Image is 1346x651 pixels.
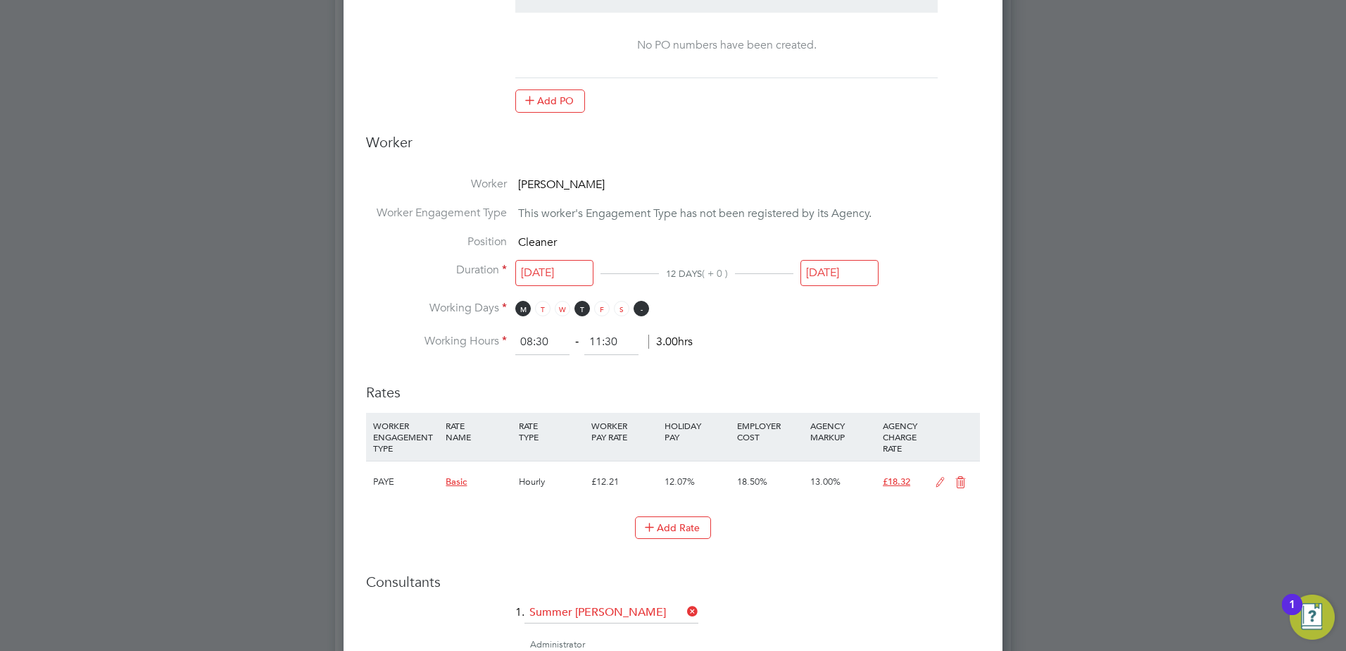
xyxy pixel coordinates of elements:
[515,89,585,112] button: Add PO
[702,267,728,280] span: ( + 0 )
[366,206,507,221] label: Worker Engagement Type
[366,573,980,591] h3: Consultants
[661,413,734,449] div: HOLIDAY PAY
[515,461,588,502] div: Hourly
[555,301,570,316] span: W
[588,413,660,449] div: WORKER PAY RATE
[366,369,980,402] h3: Rates
[572,335,581,349] span: ‐
[883,476,910,488] span: £18.32
[442,413,515,449] div: RATE NAME
[515,413,588,449] div: RATE TYPE
[574,301,590,316] span: T
[366,177,507,192] label: Worker
[666,268,702,280] span: 12 DAYS
[584,330,639,355] input: 17:00
[807,413,879,449] div: AGENCY MARKUP
[648,335,693,349] span: 3.00hrs
[518,235,557,249] span: Cleaner
[800,260,879,286] input: Select one
[1290,595,1335,640] button: Open Resource Center, 1 new notification
[518,178,605,192] span: [PERSON_NAME]
[446,476,467,488] span: Basic
[529,38,924,53] div: No PO numbers have been created.
[634,301,649,316] span: S
[518,206,872,221] span: This worker's Engagement Type has not been registered by its Agency.
[366,263,507,278] label: Duration
[366,602,980,638] li: 1.
[366,301,507,316] label: Working Days
[366,334,507,349] label: Working Hours
[635,516,711,539] button: Add Rate
[588,461,660,502] div: £12.21
[515,301,531,316] span: M
[366,133,980,163] h3: Worker
[614,301,629,316] span: S
[370,461,442,502] div: PAYE
[810,476,841,488] span: 13.00%
[737,476,767,488] span: 18.50%
[594,301,610,316] span: F
[515,330,570,355] input: 08:00
[515,260,593,286] input: Select one
[370,413,442,461] div: WORKER ENGAGEMENT TYPE
[734,413,806,449] div: EMPLOYER COST
[1289,604,1295,623] div: 1
[535,301,551,316] span: T
[665,476,695,488] span: 12.07%
[879,413,928,461] div: AGENCY CHARGE RATE
[524,602,698,624] input: Search for...
[366,235,507,249] label: Position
